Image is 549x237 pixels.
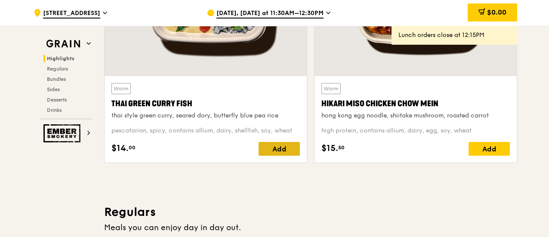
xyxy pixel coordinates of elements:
[338,144,345,151] span: 50
[259,142,300,156] div: Add
[111,83,131,94] div: Warm
[47,97,67,103] span: Desserts
[321,98,510,110] div: Hikari Miso Chicken Chow Mein
[111,126,300,135] div: pescatarian, spicy, contains allium, dairy, shellfish, soy, wheat
[469,142,510,156] div: Add
[47,76,66,82] span: Bundles
[111,142,129,155] span: $14.
[321,83,341,94] div: Warm
[43,9,100,18] span: [STREET_ADDRESS]
[321,111,510,120] div: hong kong egg noodle, shiitake mushroom, roasted carrot
[111,98,300,110] div: Thai Green Curry Fish
[43,36,83,52] img: Grain web logo
[321,142,338,155] span: $15.
[47,55,74,62] span: Highlights
[47,66,68,72] span: Regulars
[47,86,60,92] span: Sides
[321,126,510,135] div: high protein, contains allium, dairy, egg, soy, wheat
[104,204,517,220] h3: Regulars
[487,8,506,16] span: $0.00
[104,222,517,234] div: Meals you can enjoy day in day out.
[47,107,62,113] span: Drinks
[216,9,324,18] span: [DATE], [DATE] at 11:30AM–12:30PM
[111,111,300,120] div: thai style green curry, seared dory, butterfly blue pea rice
[398,31,510,40] div: Lunch orders close at 12:15PM
[129,144,136,151] span: 00
[43,124,83,142] img: Ember Smokery web logo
